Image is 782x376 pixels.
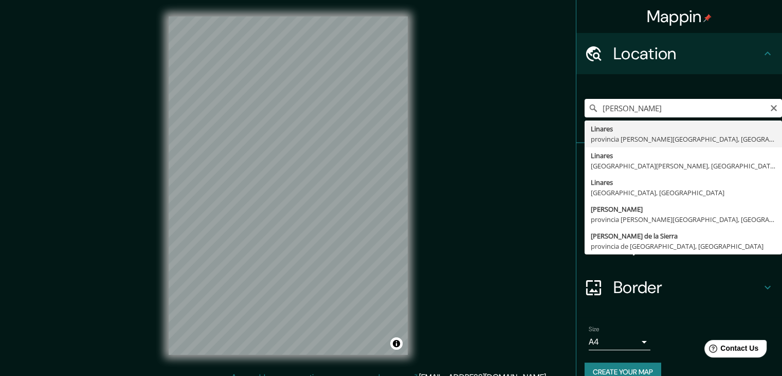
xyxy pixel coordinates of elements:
[770,102,778,112] button: Clear
[169,16,408,355] canvas: Map
[576,184,782,226] div: Style
[589,334,650,350] div: A4
[647,6,712,27] h4: Mappin
[591,231,776,241] div: [PERSON_NAME] de la Sierra
[576,267,782,308] div: Border
[591,161,776,171] div: [GEOGRAPHIC_DATA][PERSON_NAME], [GEOGRAPHIC_DATA]
[703,14,712,22] img: pin-icon.png
[576,226,782,267] div: Layout
[591,177,776,187] div: Linares
[613,236,761,257] h4: Layout
[591,187,776,198] div: [GEOGRAPHIC_DATA], [GEOGRAPHIC_DATA]
[390,337,403,350] button: Toggle attribution
[591,124,776,134] div: Linares
[585,99,782,117] input: Pick your city or area
[613,43,761,64] h4: Location
[576,143,782,184] div: Pins
[591,150,776,161] div: Linares
[576,33,782,74] div: Location
[613,277,761,298] h4: Border
[690,336,771,365] iframe: Help widget launcher
[591,241,776,251] div: provincia de [GEOGRAPHIC_DATA], [GEOGRAPHIC_DATA]
[591,214,776,225] div: provincia [PERSON_NAME][GEOGRAPHIC_DATA], [GEOGRAPHIC_DATA]
[591,204,776,214] div: [PERSON_NAME]
[591,134,776,144] div: provincia [PERSON_NAME][GEOGRAPHIC_DATA], [GEOGRAPHIC_DATA]
[589,325,599,334] label: Size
